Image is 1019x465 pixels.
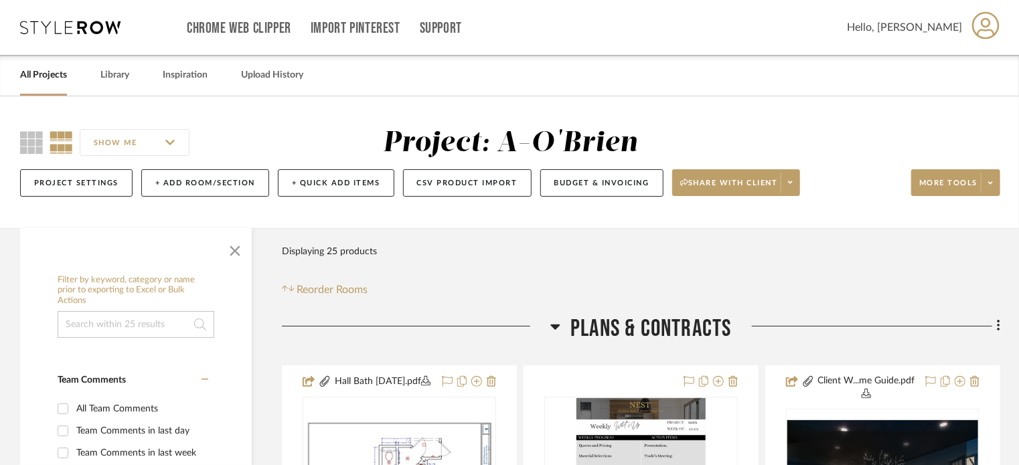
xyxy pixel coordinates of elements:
button: Project Settings [20,169,133,197]
span: Team Comments [58,375,126,385]
a: Inspiration [163,66,208,84]
button: Share with client [672,169,801,196]
div: Team Comments in last week [76,442,205,464]
a: Chrome Web Clipper [187,23,291,34]
button: Hall Bath [DATE].pdf [331,374,434,390]
a: All Projects [20,66,67,84]
div: Displaying 25 products [282,238,377,265]
a: Upload History [241,66,303,84]
a: Library [100,66,129,84]
span: Reorder Rooms [297,282,368,298]
div: Team Comments in last day [76,420,205,442]
input: Search within 25 results [58,311,214,338]
button: Close [222,235,248,262]
button: CSV Product Import [403,169,532,197]
a: Support [420,23,462,34]
button: Reorder Rooms [282,282,368,298]
h6: Filter by keyword, category or name prior to exporting to Excel or Bulk Actions [58,275,214,306]
button: Client W...me Guide.pdf [815,374,917,402]
span: More tools [919,178,977,198]
div: Project: A-O'Brien [383,129,638,157]
button: + Add Room/Section [141,169,269,197]
button: + Quick Add Items [278,169,394,197]
a: Import Pinterest [311,23,400,34]
span: Plans & Contracts [570,314,731,343]
span: Share with client [680,178,778,198]
button: More tools [911,169,1000,196]
button: Budget & Invoicing [540,169,663,197]
span: Hello, [PERSON_NAME] [847,19,962,35]
div: All Team Comments [76,398,205,420]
